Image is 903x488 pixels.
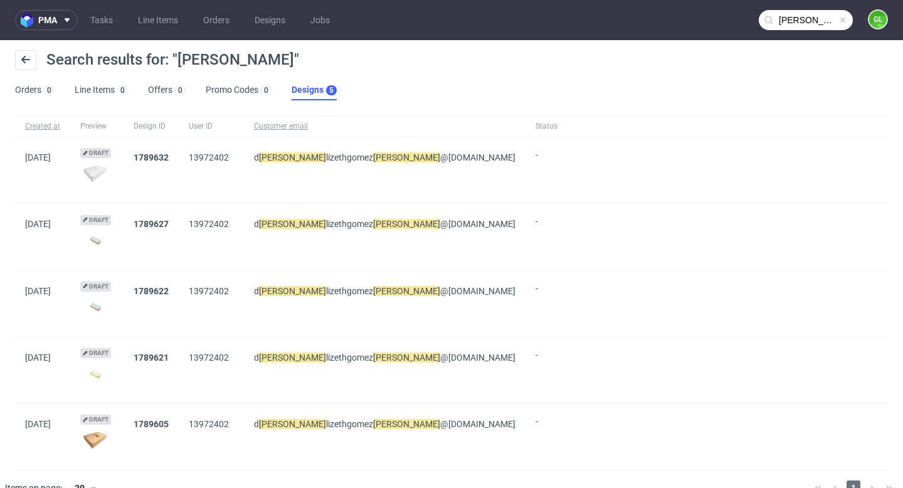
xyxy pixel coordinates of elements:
[254,419,515,429] span: d lizethgomez @[DOMAIN_NAME]
[189,219,229,229] span: 13972402
[259,152,326,162] mark: [PERSON_NAME]
[189,286,229,296] span: 13972402
[80,215,111,225] span: Draft
[373,419,440,429] mark: [PERSON_NAME]
[75,80,128,100] a: Line Items0
[25,121,60,132] span: Created at
[206,80,272,100] a: Promo Codes0
[134,152,169,162] a: 1789632
[259,286,326,296] mark: [PERSON_NAME]
[178,86,182,95] div: 0
[38,16,57,24] span: pma
[134,121,169,132] span: Design ID
[80,415,111,425] span: Draft
[536,150,557,188] span: -
[25,219,51,229] span: [DATE]
[15,10,78,30] button: pma
[80,148,111,158] span: Draft
[134,219,169,229] a: 1789627
[25,152,51,162] span: [DATE]
[130,10,186,30] a: Line Items
[373,219,440,229] mark: [PERSON_NAME]
[869,11,887,28] figcaption: GL
[15,80,55,100] a: Orders0
[373,353,440,363] mark: [PERSON_NAME]
[196,10,237,30] a: Orders
[80,165,110,182] img: data
[47,86,51,95] div: 0
[254,219,515,229] span: d lizethgomez @[DOMAIN_NAME]
[46,51,299,68] span: Search results for: "[PERSON_NAME]"
[536,216,557,255] span: -
[303,10,337,30] a: Jobs
[264,86,268,95] div: 0
[259,419,326,429] mark: [PERSON_NAME]
[189,353,229,363] span: 13972402
[25,286,51,296] span: [DATE]
[25,419,51,429] span: [DATE]
[80,363,110,384] img: data
[120,86,125,95] div: 0
[536,416,557,455] span: -
[373,286,440,296] mark: [PERSON_NAME]
[189,419,229,429] span: 13972402
[373,152,440,162] mark: [PERSON_NAME]
[134,353,169,363] a: 1789621
[247,10,293,30] a: Designs
[189,152,229,162] span: 13972402
[80,230,110,250] img: data
[80,121,114,132] span: Preview
[292,80,337,100] a: Designs5
[254,121,515,132] span: Customer email
[536,284,557,322] span: -
[21,13,38,28] img: logo
[80,296,110,317] img: data
[25,353,51,363] span: [DATE]
[83,10,120,30] a: Tasks
[80,348,111,358] span: Draft
[536,121,557,132] span: Status
[80,432,110,448] img: data
[189,121,234,132] span: User ID
[329,86,334,95] div: 5
[134,286,169,296] a: 1789622
[254,353,515,363] span: d lizethgomez @[DOMAIN_NAME]
[134,419,169,429] a: 1789605
[536,350,557,388] span: -
[259,219,326,229] mark: [PERSON_NAME]
[259,353,326,363] mark: [PERSON_NAME]
[148,80,186,100] a: Offers0
[254,286,515,296] span: d lizethgomez @[DOMAIN_NAME]
[80,282,111,292] span: Draft
[254,152,515,162] span: d lizethgomez @[DOMAIN_NAME]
